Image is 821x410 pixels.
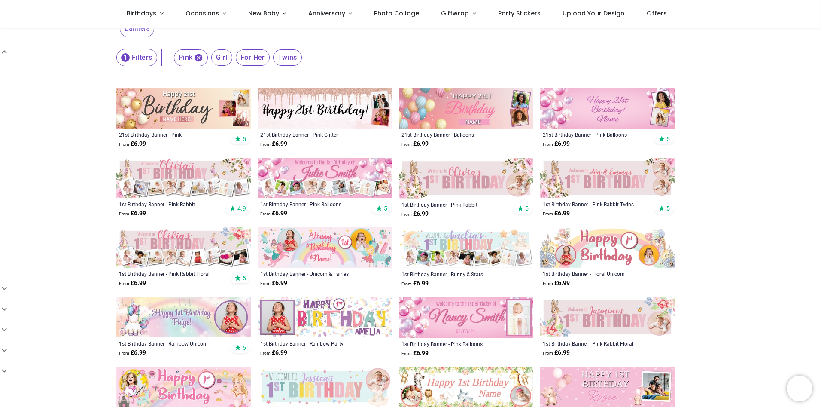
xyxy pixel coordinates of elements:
img: Personalised Happy 1st Birthday Banner - Baby Safari Animals - Custom Name & 2 Photo Upload [399,367,533,407]
a: 1st Birthday Banner - Rainbow Party [260,340,364,347]
strong: £ 6.99 [543,279,570,288]
span: From [543,281,553,286]
a: 21st Birthday Banner - Pink Balloons [543,131,646,138]
button: 1Filters [116,49,157,66]
strong: £ 6.99 [543,209,570,218]
span: From [543,211,553,216]
span: From [543,142,553,147]
span: Photo Collage [374,9,419,18]
strong: £ 6.99 [119,140,146,148]
span: From [119,211,129,216]
span: Twins [273,49,302,66]
strong: £ 6.99 [260,279,287,288]
a: 1st Birthday Banner - Pink Rabbit [119,201,222,208]
span: From [543,351,553,355]
strong: £ 6.99 [543,349,570,357]
span: From [119,142,129,147]
strong: £ 6.99 [401,210,429,218]
span: Offers [647,9,667,18]
strong: £ 6.99 [401,140,429,148]
span: Party Stickers [498,9,541,18]
iframe: Brevo live chat [787,376,812,401]
strong: £ 6.99 [401,349,429,358]
span: 5 [666,135,670,143]
span: From [401,142,412,147]
span: Girl [211,49,232,66]
strong: £ 6.99 [260,349,287,357]
span: For Her [236,49,270,66]
span: 5 [384,205,387,212]
a: 1st Birthday Banner - Pink Rabbit [401,201,505,208]
span: Occasions [185,9,219,18]
a: 1st Birthday Banner - Bunny & Stars [401,271,505,278]
span: Upload Your Design [563,9,624,18]
img: Happy 21st Birthday Banner - Pink Balloons - 2 Photo Upload [540,88,675,129]
a: 1st Birthday Banner - Pink Balloons [260,201,364,208]
span: Giftwrap [441,9,469,18]
span: Anniversary [308,9,345,18]
span: From [401,281,412,286]
strong: £ 6.99 [119,209,146,218]
img: Personalised Happy 1st Birthday Banner - Pink Rabbit Twins - Custom Name & 2 Photo Upload [540,158,675,198]
span: From [401,351,412,356]
span: 5 [243,135,246,143]
a: 1st Birthday Banner - Pink Rabbit Floral Welcome [543,340,646,347]
a: 21st Birthday Banner - Pink Glitter [260,131,364,138]
span: New Baby [248,9,279,18]
img: Personalised Happy 1st Birthday Banner - Pink Rabbit - Custom Name & 9 Photo Upload [116,158,251,198]
button: Banners [116,20,154,37]
span: Banners [120,20,154,37]
strong: £ 6.99 [119,279,146,288]
div: 1st Birthday Banner - Pink Rabbit Floral Welcome [119,270,222,277]
span: From [260,281,271,286]
a: 21st Birthday Banner - Balloons [401,131,505,138]
span: From [119,281,129,286]
img: Personalised Happy 1st Birthday Banner - Rainbow Unicorn - 1 Photo Upload [116,297,251,337]
span: Birthdays [127,9,156,18]
img: Personalised Happy 1st Birthday Banner - Bunny & Stars - Custom Name & 9 Photo Upload [399,228,533,268]
span: 4.9 [237,205,246,212]
span: 5 [525,205,529,212]
img: Personalised 1st Birthday Banner - Pink Balloons - Custom Name & 9 Photo Upload [258,158,392,198]
span: From [260,142,271,147]
img: Personalised Happy 21st Birthday Banner - Pink - Custom Name & 3 Photo Upload [116,88,251,129]
a: 21st Birthday Banner - Pink [119,131,222,138]
img: Personalised Happy 1st Birthday Banner - Rainbow Party - Custom Name & 1 Photo Upload [258,297,392,337]
span: From [401,212,412,217]
strong: £ 6.99 [543,140,570,148]
img: Personalised Happy 1st Birthday Banner - Pink Rabbit Floral Welcome - Custom Name & 9 Photo [116,227,251,268]
strong: £ 6.99 [401,279,429,288]
img: Personalised Happy 1st Birthday Banner - Pink Rabbit Floral Welcome - Custom Name & 1 Photo [540,297,675,337]
span: 5 [243,344,246,352]
img: Personalised Happy 1st Birthday Banner - Bunny & Stars - Custom Name & 1 Photo Upload [258,367,392,407]
span: 5 [666,205,670,212]
img: Personalised Happy 21st Birthday Banner - Pink Glitter - 2 Photo Upload [258,88,392,129]
img: Personalised Happy 1st Birthday Banner - Pink Teddy Balloons - Custom Text & 1 Photo [540,367,675,407]
span: Pink [174,49,208,66]
img: Personalised Happy 1st Birthday Banner - Unicorn & Fairies - 2 Photo Upload [258,227,392,268]
img: Happy 1st Birthday Banner - Pink Princess - 1 Photo Upload [116,367,251,407]
a: 1st Birthday Banner - Pink Balloons [401,340,505,347]
strong: £ 6.99 [260,140,287,148]
a: 1st Birthday Banner - Rainbow Unicorn [119,340,222,347]
div: 1st Birthday Banner - Floral Unicorn [543,270,646,277]
a: 1st Birthday Banner - Pink Rabbit Twins [543,201,646,208]
img: Personalised Happy 21st Birthday Banner - Balloons - Custom Name & 2 Photo Upload [399,88,533,129]
span: 5 [243,274,246,282]
span: From [119,351,129,355]
a: 1st Birthday Banner - Unicorn & Fairies [260,270,364,277]
strong: £ 6.99 [119,349,146,357]
span: From [260,211,271,216]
